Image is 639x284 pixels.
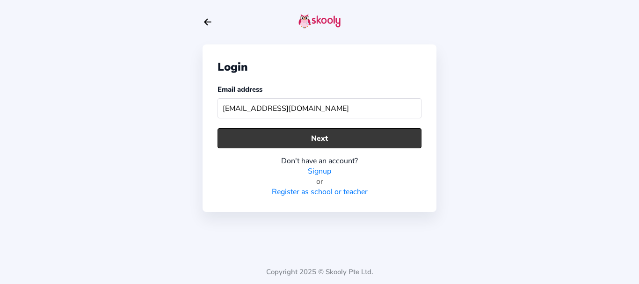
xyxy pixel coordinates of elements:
div: Login [218,59,421,74]
div: Don't have an account? [218,156,421,166]
button: arrow back outline [203,17,213,27]
img: skooly-logo.png [298,14,341,29]
input: Your email address [218,98,421,118]
a: Register as school or teacher [272,187,368,197]
div: or [218,176,421,187]
button: Next [218,128,421,148]
label: Email address [218,85,262,94]
a: Signup [308,166,331,176]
